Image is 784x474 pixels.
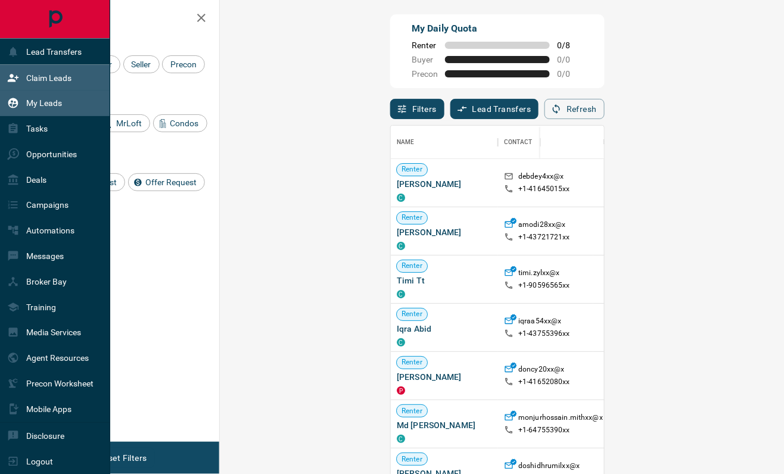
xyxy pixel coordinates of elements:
span: Renter [397,309,427,319]
span: Renter [397,213,427,223]
p: timi.zylxx@x [518,268,560,280]
h2: Filters [38,12,207,26]
span: Iqra Abid [397,323,492,335]
span: MrLoft [112,118,146,128]
div: Name [391,126,498,159]
button: Filters [390,99,444,119]
p: iqraa54xx@x [518,316,561,329]
span: Offer Request [141,177,201,187]
p: +1- 41645015xx [518,184,570,194]
span: Renter [412,40,438,50]
span: Renter [397,357,427,367]
p: +1- 41652080xx [518,377,570,387]
button: Refresh [545,99,605,119]
span: Condos [166,118,203,128]
span: Md [PERSON_NAME] [397,419,492,431]
span: Precon [412,69,438,79]
p: amodi28xx@x [518,220,565,232]
span: 0 / 8 [557,40,583,50]
button: Lead Transfers [450,99,539,119]
button: Reset Filters [91,448,154,468]
div: Seller [123,55,160,73]
div: condos.ca [397,435,405,443]
div: condos.ca [397,338,405,347]
p: My Daily Quota [412,21,583,36]
span: [PERSON_NAME] [397,178,492,190]
span: [PERSON_NAME] [397,371,492,383]
span: Seller [127,60,155,69]
p: debdey4xx@x [518,171,564,184]
div: condos.ca [397,194,405,202]
span: Buyer [412,55,438,64]
span: Renter [397,261,427,271]
div: condos.ca [397,290,405,298]
p: monjurhossain.mithxx@x [518,413,603,425]
p: doncy20xx@x [518,364,564,377]
span: Precon [166,60,201,69]
span: Timi Tt [397,275,492,286]
div: property.ca [397,386,405,395]
p: +1- 90596565xx [518,280,570,291]
span: Renter [397,454,427,464]
p: doshidhrumilxx@x [518,461,580,473]
span: 0 / 0 [557,55,583,64]
p: +1- 43755396xx [518,329,570,339]
div: Offer Request [128,173,205,191]
p: +1- 43721721xx [518,232,570,242]
p: +1- 64755390xx [518,425,570,435]
span: 0 / 0 [557,69,583,79]
div: Contact [504,126,533,159]
span: Renter [397,406,427,416]
div: Precon [162,55,205,73]
div: condos.ca [397,242,405,250]
div: Condos [153,114,207,132]
span: [PERSON_NAME] [397,226,492,238]
span: Renter [397,164,427,174]
div: MrLoft [99,114,150,132]
div: Name [397,126,415,159]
